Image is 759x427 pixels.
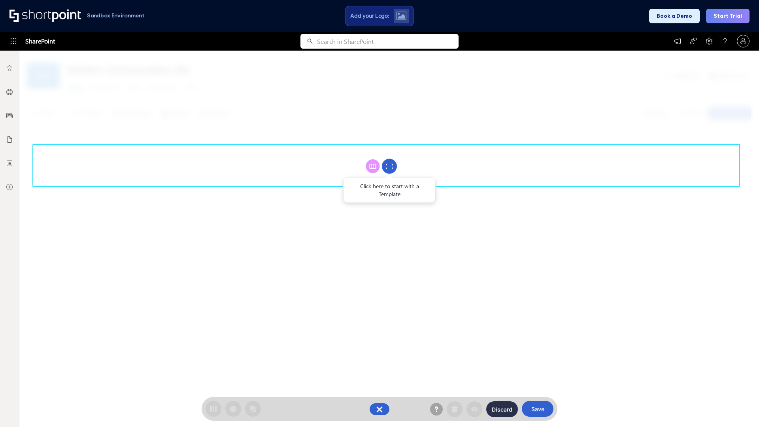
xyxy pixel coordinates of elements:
[617,335,759,427] iframe: Chat Widget
[522,401,553,417] button: Save
[350,12,389,19] span: Add your Logo:
[396,11,406,20] img: Upload logo
[706,9,750,23] button: Start Trial
[649,9,700,23] button: Book a Demo
[317,34,459,49] input: Search in SharePoint
[25,32,55,51] span: SharePoint
[87,13,145,18] h1: Sandbox Environment
[486,401,518,417] button: Discard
